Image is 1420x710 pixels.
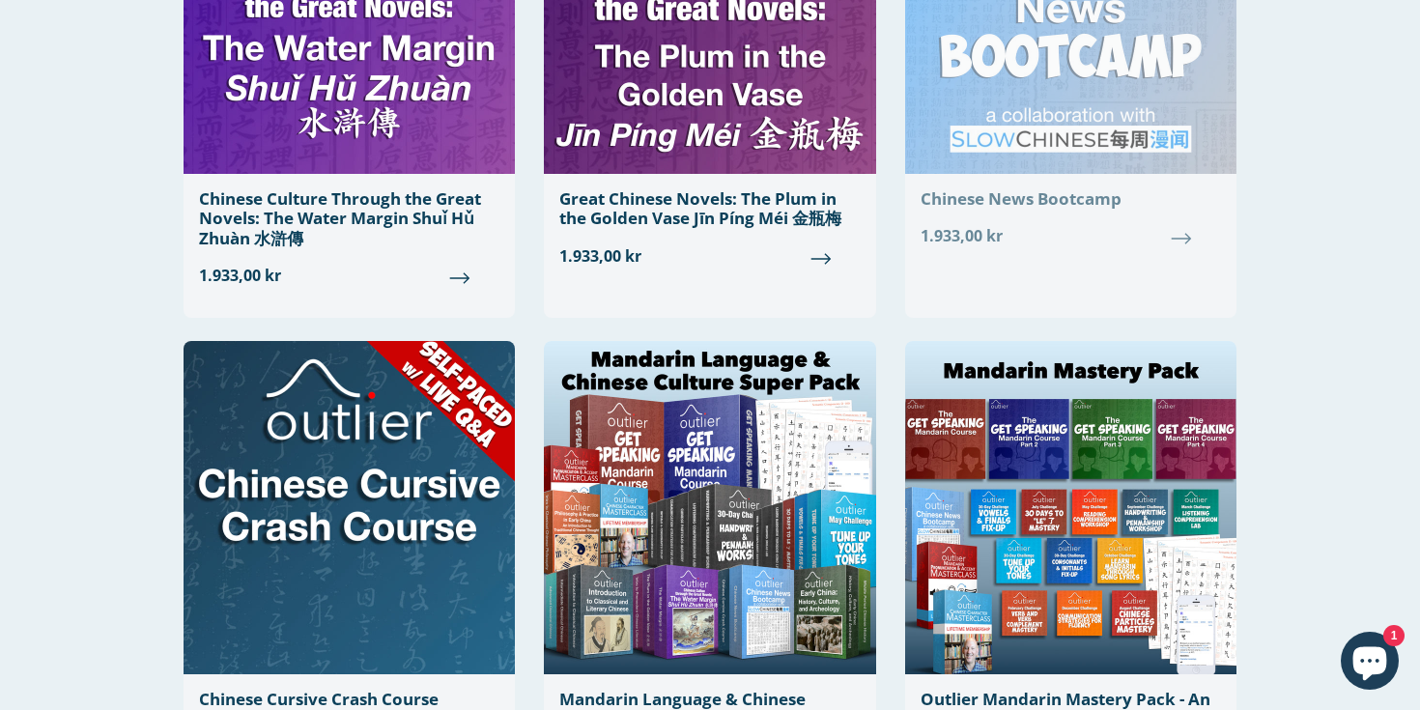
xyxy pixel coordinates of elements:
[905,341,1236,674] img: Outlier Mandarin Mastery Pack - An All-in-one Solution from Zero to Fluency
[199,264,499,287] span: 1.933,00 kr
[184,341,515,674] img: Chinese Cursive Crash Course
[559,189,860,229] div: Great Chinese Novels: The Plum in the Golden Vase Jīn Píng Méi 金瓶梅
[921,189,1221,209] div: Chinese News Bootcamp
[1335,632,1405,695] inbox-online-store-chat: Shopify online store chat
[199,189,499,248] div: Chinese Culture Through the Great Novels: The Water Margin Shuǐ Hǔ Zhuàn 水滸傳
[921,224,1221,247] span: 1.933,00 kr
[544,341,875,674] img: Mandarin Language & Chinese Culture Super Pack - All Current & Future Courses
[199,690,499,709] div: Chinese Cursive Crash Course
[559,244,860,268] span: 1.933,00 kr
